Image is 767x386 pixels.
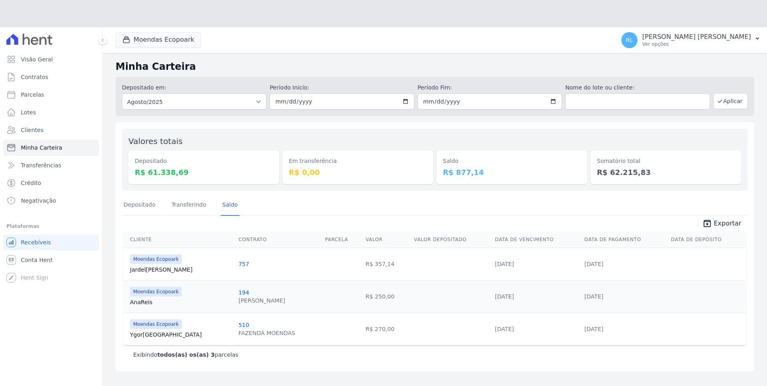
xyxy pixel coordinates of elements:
p: [PERSON_NAME] [PERSON_NAME] [642,33,751,41]
span: Clientes [21,126,43,134]
span: Recebíveis [21,238,51,246]
a: Conta Hent [3,252,99,268]
span: Moendas Ecopoark [130,254,182,264]
a: Visão Geral [3,51,99,67]
th: Contrato [235,232,322,248]
div: FAZENDA MOENDAS [238,329,295,337]
a: Saldo [221,195,239,216]
a: Negativação [3,193,99,209]
label: Valores totais [128,136,183,146]
h2: Minha Carteira [116,59,754,74]
div: [PERSON_NAME] [238,297,285,305]
dt: Saldo [443,157,581,165]
th: Data de Vencimento [492,232,581,248]
a: [DATE] [495,261,514,267]
label: Período Fim: [418,83,562,92]
span: Exportar [714,219,741,228]
th: Valor Depositado [411,232,492,248]
a: [DATE] [584,326,603,332]
a: 757 [238,261,249,267]
td: R$ 270,00 [362,313,411,345]
a: Jardel[PERSON_NAME] [130,266,232,274]
a: [DATE] [584,293,603,300]
span: Minha Carteira [21,144,62,152]
dt: Somatório total [597,157,735,165]
span: Parcelas [21,91,44,99]
dt: Depositado [135,157,273,165]
i: unarchive [702,219,712,228]
button: RL [PERSON_NAME] [PERSON_NAME] Ver opções [615,29,767,51]
button: Aplicar [713,93,748,109]
label: Período Inicío: [270,83,414,92]
a: AnaReis [130,298,232,306]
dd: R$ 62.215,83 [597,167,735,178]
a: Clientes [3,122,99,138]
dd: R$ 0,00 [289,167,427,178]
a: [DATE] [495,293,514,300]
span: Moendas Ecopoark [130,319,182,329]
th: Cliente [124,232,235,248]
a: [DATE] [584,261,603,267]
dd: R$ 877,14 [443,167,581,178]
span: Conta Hent [21,256,53,264]
td: R$ 357,14 [362,248,411,280]
span: Lotes [21,108,36,116]
label: Nome do lote ou cliente: [565,83,710,92]
th: Data de Pagamento [581,232,668,248]
a: Ygor[GEOGRAPHIC_DATA] [130,331,232,339]
span: Crédito [21,179,41,187]
span: Visão Geral [21,55,53,63]
dt: Em transferência [289,157,427,165]
a: Transferências [3,157,99,173]
span: Contratos [21,73,48,81]
dd: R$ 61.338,69 [135,167,273,178]
a: Minha Carteira [3,140,99,156]
a: Contratos [3,69,99,85]
th: Data de Depósito [668,232,746,248]
a: Lotes [3,104,99,120]
label: Depositado em: [122,84,166,91]
p: Exibindo parcelas [133,351,238,359]
a: Depositado [122,195,157,216]
a: Parcelas [3,87,99,103]
span: Transferências [21,161,61,169]
a: [DATE] [495,326,514,332]
th: Parcela [322,232,362,248]
a: 194 [238,289,249,296]
span: Moendas Ecopoark [130,287,182,297]
button: Moendas Ecopoark [116,32,201,47]
p: Ver opções [642,41,751,47]
a: Crédito [3,175,99,191]
th: Valor [362,232,411,248]
a: Transferindo [170,195,208,216]
span: Negativação [21,197,56,205]
span: RL [626,37,633,43]
a: Recebíveis [3,234,99,250]
div: Plataformas [6,221,96,231]
a: unarchive Exportar [696,219,748,230]
td: R$ 250,00 [362,280,411,313]
b: todos(as) os(as) 3 [157,351,215,358]
iframe: Intercom live chat [8,359,27,378]
a: 510 [238,322,249,328]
